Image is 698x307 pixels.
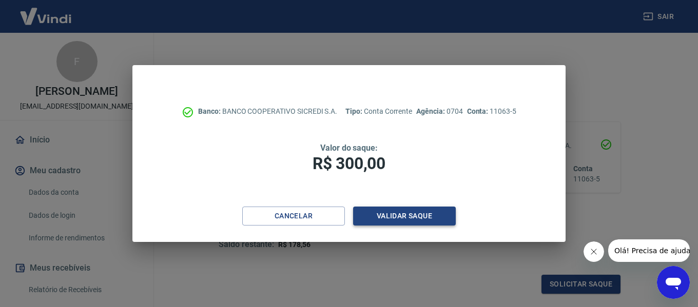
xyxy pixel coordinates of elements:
[313,154,385,173] span: R$ 300,00
[416,107,447,115] span: Agência:
[345,107,364,115] span: Tipo:
[353,207,456,226] button: Validar saque
[584,241,604,262] iframe: Fechar mensagem
[242,207,345,226] button: Cancelar
[198,107,222,115] span: Banco:
[320,143,378,153] span: Valor do saque:
[345,106,412,117] p: Conta Corrente
[6,7,86,15] span: Olá! Precisa de ajuda?
[467,107,490,115] span: Conta:
[198,106,337,117] p: BANCO COOPERATIVO SICREDI S.A.
[467,106,516,117] p: 11063-5
[657,266,690,299] iframe: Botão para abrir a janela de mensagens
[416,106,462,117] p: 0704
[608,239,690,262] iframe: Mensagem da empresa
